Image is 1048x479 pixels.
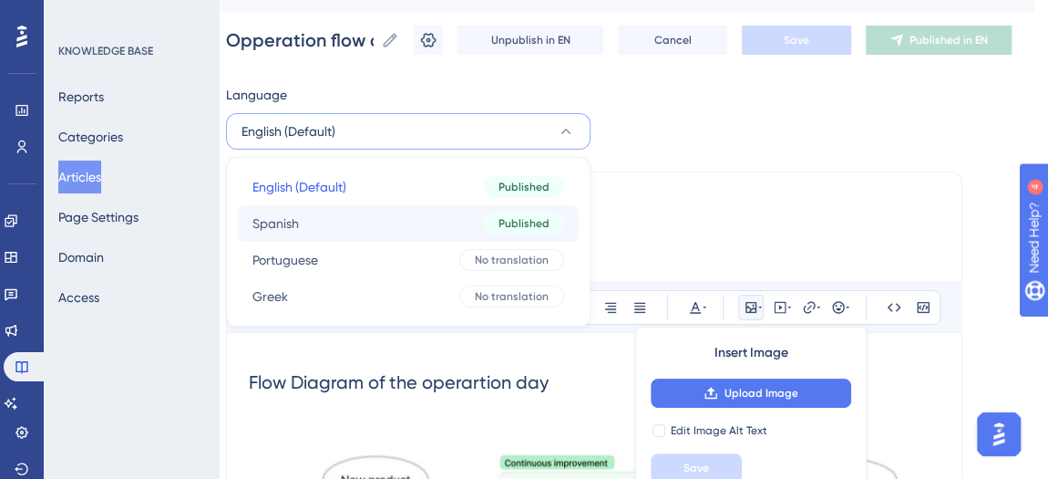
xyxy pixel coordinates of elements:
span: English (Default) [241,120,335,142]
button: Page Settings [58,201,139,234]
button: Articles [58,161,101,193]
button: English (Default)Published [238,169,579,205]
span: Published in EN [909,33,988,47]
span: Portuguese [252,249,318,271]
span: Language [226,84,287,106]
span: English (Default) [252,176,346,198]
span: Need Help? [43,5,114,26]
span: Published [498,216,550,231]
span: Unpublish in EN [491,33,570,47]
span: Edit Image Alt Text [671,423,767,438]
span: No translation [475,253,549,267]
span: Spanish [252,213,299,234]
span: Insert Image [714,342,787,364]
span: Greek [252,286,288,307]
button: Cancel [618,26,727,55]
span: Save [784,33,809,47]
span: Published [498,180,550,194]
button: Published in EN [866,26,1012,55]
iframe: UserGuiding AI Assistant Launcher [971,407,1026,462]
div: 4 [127,9,132,24]
button: Reports [58,80,104,113]
input: Article Description [249,245,940,267]
span: Flow Diagram of the operartion day [249,371,549,393]
span: Upload Image [724,386,797,401]
button: Unpublish in EN [457,26,603,55]
button: GreekNo translation [238,278,579,315]
span: Save [683,461,709,475]
button: English (Default) [226,113,591,150]
div: KNOWLEDGE BASE [58,44,153,58]
button: Categories [58,120,123,153]
button: Access [58,281,99,314]
span: No translation [475,289,549,304]
button: Domain [58,241,104,274]
button: SpanishPublished [238,205,579,242]
input: Article Name [226,27,374,53]
button: PortugueseNo translation [238,242,579,278]
span: Cancel [654,33,692,47]
button: Save [742,26,851,55]
input: Article Title [249,202,940,231]
button: Upload Image [651,379,851,408]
